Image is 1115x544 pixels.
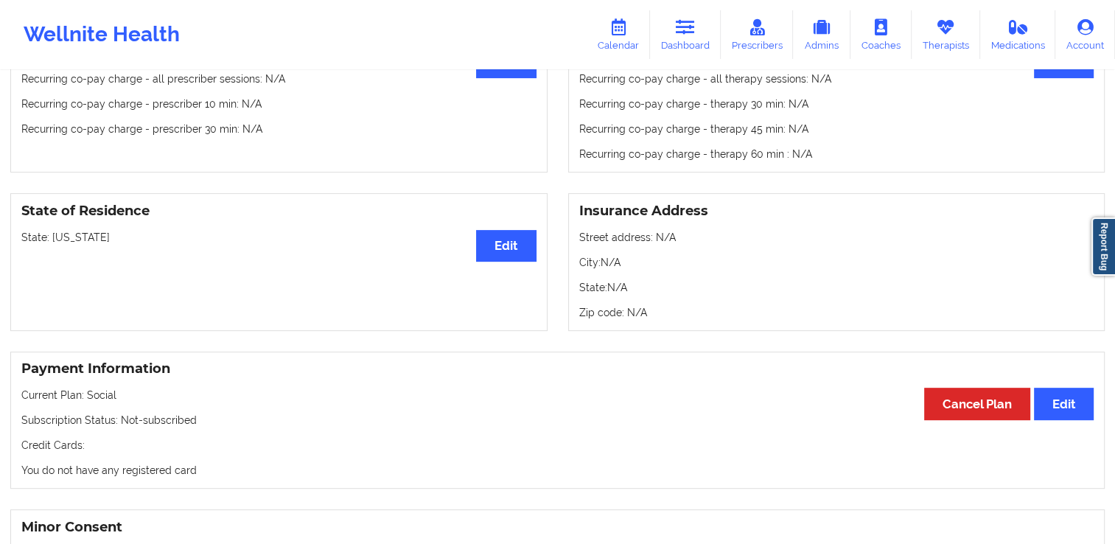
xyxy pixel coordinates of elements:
h3: State of Residence [21,203,536,220]
p: Credit Cards: [21,438,1094,453]
p: Recurring co-pay charge - prescriber 30 min : N/A [21,122,536,136]
h3: Minor Consent [21,519,1094,536]
p: Current Plan: Social [21,388,1094,402]
a: Admins [793,10,850,59]
p: Street address: N/A [579,230,1094,245]
p: City: N/A [579,255,1094,270]
a: Medications [980,10,1056,59]
p: Recurring co-pay charge - therapy 45 min : N/A [579,122,1094,136]
a: Prescribers [721,10,794,59]
p: Subscription Status: Not-subscribed [21,413,1094,428]
p: You do not have any registered card [21,463,1094,478]
a: Calendar [587,10,650,59]
p: Recurring co-pay charge - therapy 30 min : N/A [579,97,1094,111]
button: Edit [476,230,536,262]
a: Coaches [850,10,912,59]
p: Zip code: N/A [579,305,1094,320]
p: Recurring co-pay charge - prescriber 10 min : N/A [21,97,536,111]
h3: Payment Information [21,360,1094,377]
p: Recurring co-pay charge - therapy 60 min : N/A [579,147,1094,161]
h3: Insurance Address [579,203,1094,220]
button: Edit [1034,388,1094,419]
p: Recurring co-pay charge - all therapy sessions : N/A [579,72,1094,86]
a: Report Bug [1091,217,1115,276]
a: Account [1055,10,1115,59]
a: Dashboard [650,10,721,59]
p: Recurring co-pay charge - all prescriber sessions : N/A [21,72,536,86]
p: State: N/A [579,280,1094,295]
p: State: [US_STATE] [21,230,536,245]
button: Cancel Plan [924,388,1030,419]
a: Therapists [912,10,980,59]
